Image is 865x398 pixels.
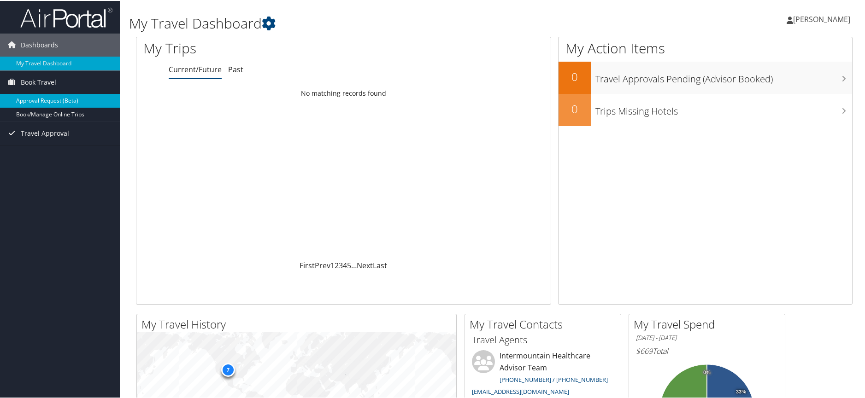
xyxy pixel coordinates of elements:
[787,5,859,32] a: [PERSON_NAME]
[21,70,56,93] span: Book Travel
[559,38,852,57] h1: My Action Items
[636,345,778,355] h6: Total
[636,333,778,341] h6: [DATE] - [DATE]
[129,13,616,32] h1: My Travel Dashboard
[141,316,456,331] h2: My Travel History
[169,63,222,74] a: Current/Future
[20,6,112,28] img: airportal-logo.png
[136,84,551,101] td: No matching records found
[703,369,711,375] tspan: 0%
[330,260,335,270] a: 1
[351,260,357,270] span: …
[472,386,569,395] a: [EMAIL_ADDRESS][DOMAIN_NAME]
[595,99,852,117] h3: Trips Missing Hotels
[634,316,785,331] h2: My Travel Spend
[315,260,330,270] a: Prev
[559,68,591,84] h2: 0
[221,362,235,376] div: 7
[472,333,614,346] h3: Travel Agents
[339,260,343,270] a: 3
[373,260,387,270] a: Last
[559,93,852,125] a: 0Trips Missing Hotels
[559,100,591,116] h2: 0
[736,388,746,394] tspan: 33%
[21,33,58,56] span: Dashboards
[347,260,351,270] a: 5
[228,63,243,74] a: Past
[595,67,852,85] h3: Travel Approvals Pending (Advisor Booked)
[500,375,608,383] a: [PHONE_NUMBER] / [PHONE_NUMBER]
[793,13,850,23] span: [PERSON_NAME]
[559,61,852,93] a: 0Travel Approvals Pending (Advisor Booked)
[21,121,69,144] span: Travel Approval
[335,260,339,270] a: 2
[143,38,371,57] h1: My Trips
[636,345,653,355] span: $669
[300,260,315,270] a: First
[470,316,621,331] h2: My Travel Contacts
[343,260,347,270] a: 4
[357,260,373,270] a: Next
